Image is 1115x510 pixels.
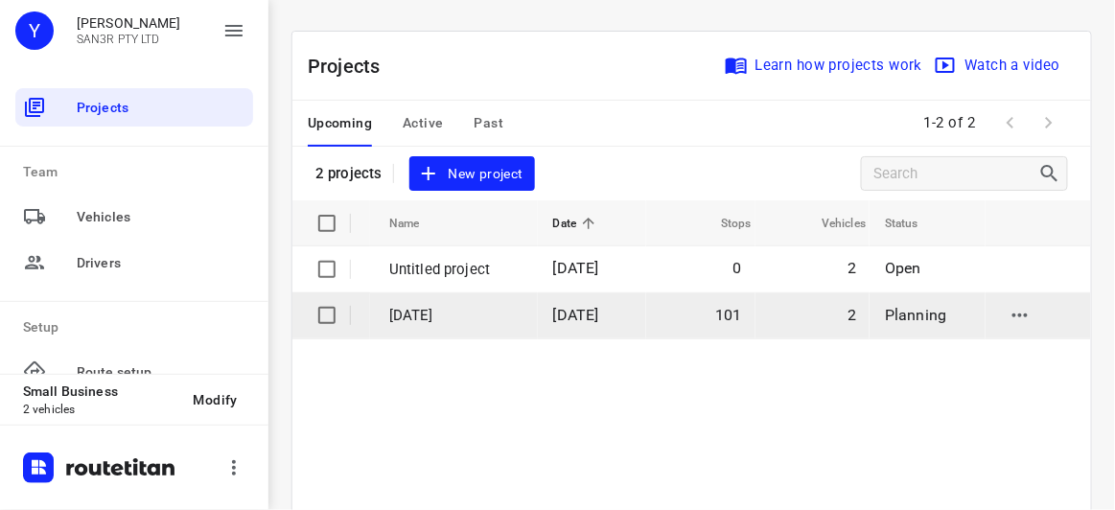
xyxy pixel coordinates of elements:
[715,306,742,324] span: 101
[77,362,245,382] span: Route setup
[23,162,253,182] p: Team
[991,104,1030,142] span: Previous Page
[23,317,253,337] p: Setup
[917,103,984,144] span: 1-2 of 2
[797,212,866,235] span: Vehicles
[696,212,752,235] span: Stops
[885,212,943,235] span: Status
[389,212,445,235] span: Name
[885,259,921,277] span: Open
[1038,162,1067,185] div: Search
[308,111,372,135] span: Upcoming
[23,383,178,399] p: Small Business
[553,212,602,235] span: Date
[15,88,253,127] div: Projects
[77,253,245,273] span: Drivers
[77,33,181,46] p: SAN3R PTY LTD
[315,165,382,182] p: 2 projects
[23,403,178,416] p: 2 vehicles
[873,159,1038,189] input: Search projects
[733,259,742,277] span: 0
[475,111,504,135] span: Past
[848,259,856,277] span: 2
[15,197,253,236] div: Vehicles
[421,162,523,186] span: New project
[178,382,253,417] button: Modify
[15,243,253,282] div: Drivers
[389,305,524,327] p: 18 AUGUST 2025
[848,306,856,324] span: 2
[15,353,253,391] div: Route setup
[403,111,443,135] span: Active
[885,306,946,324] span: Planning
[389,259,524,281] p: Untitled project
[77,98,245,118] span: Projects
[15,12,54,50] div: Y
[308,52,396,81] p: Projects
[553,259,599,277] span: [DATE]
[1030,104,1068,142] span: Next Page
[194,392,238,407] span: Modify
[409,156,534,192] button: New project
[553,306,599,324] span: [DATE]
[77,15,181,31] p: Yvonne Wong
[77,207,245,227] span: Vehicles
